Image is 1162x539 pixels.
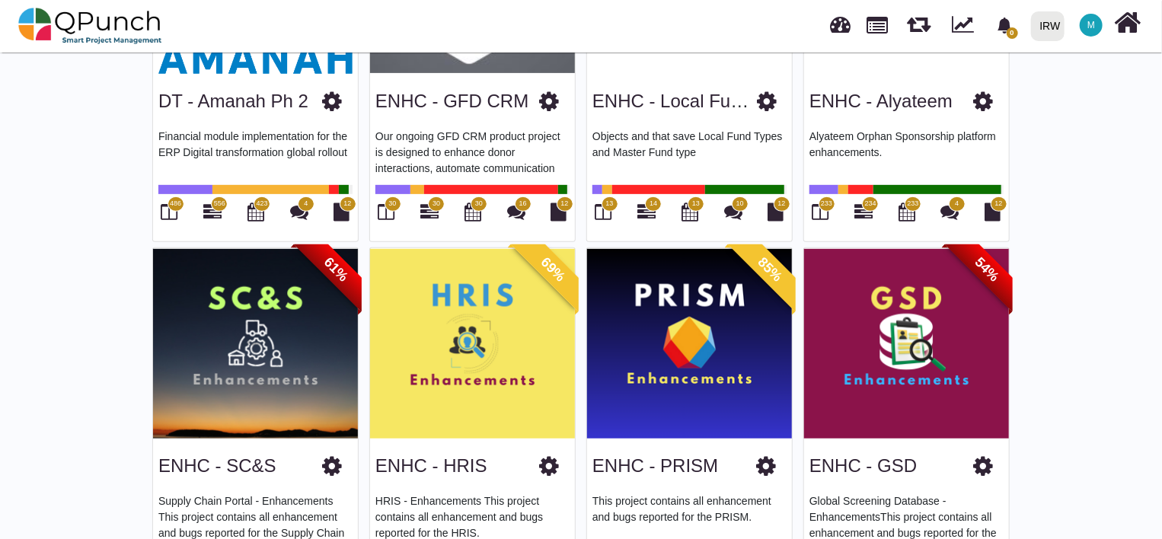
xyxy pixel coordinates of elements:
div: IRW [1040,13,1061,40]
div: Notification [991,11,1018,39]
a: 556 [203,209,222,221]
i: Document Library [334,203,350,221]
span: 16 [519,199,527,209]
p: Alyateem Orphan Sponsorship platform enhancements. [809,129,1004,174]
span: 10 [736,199,744,209]
i: Calendar [247,203,264,221]
span: 233 [907,199,918,209]
div: Dynamic Report [944,1,988,51]
span: 30 [388,199,396,209]
h3: ENHC - Alyateem [809,91,953,113]
span: 30 [475,199,483,209]
h3: ENHC - PRISM [592,455,718,477]
a: M [1071,1,1112,49]
i: Calendar [464,203,481,221]
img: qpunch-sp.fa6292f.png [18,3,162,49]
i: Gantt [203,203,222,221]
a: ENHC - SC&S [158,455,276,476]
p: Global Screening Database - Enhancements ​​​​​This project contains all enhancement and bugs repo... [809,493,1004,539]
span: 12 [777,199,785,209]
span: Muhammad.shoaib [1080,14,1103,37]
i: Board [595,203,612,221]
span: 486 [170,199,181,209]
span: 234 [865,199,876,209]
i: Calendar [899,203,915,221]
a: ENHC - Alyateem [809,91,953,111]
i: Calendar [682,203,698,221]
span: 556 [214,199,225,209]
a: DT - Amanah Ph 2 [158,91,308,111]
span: 0 [1007,27,1018,39]
span: 85% [728,228,812,312]
h3: ENHC - HRIS [375,455,487,477]
a: 30 [420,209,439,221]
span: 12 [343,199,351,209]
a: bell fill0 [988,1,1025,49]
span: 13 [692,199,700,209]
span: Projects [867,10,889,33]
span: Releases [907,8,931,33]
span: 69% [511,228,595,312]
i: Punch Discussions [290,203,308,221]
span: 30 [433,199,440,209]
h3: ENHC - SC&S [158,455,276,477]
i: Document Library [985,203,1001,221]
span: 4 [955,199,959,209]
i: Punch Discussions [507,203,525,221]
span: 4 [304,199,308,209]
svg: bell fill [997,18,1013,33]
a: ENHC - GFD CRM [375,91,528,111]
a: IRW [1024,1,1071,51]
p: This project contains all enhancement and bugs reported for the PRISM. [592,493,787,539]
p: Objects and that save Local Fund Types and Master Fund type [592,129,787,174]
a: 234 [854,209,873,221]
span: 61% [294,228,378,312]
span: 14 [650,199,657,209]
h3: DT - Amanah Ph 2 [158,91,308,113]
p: HRIS - Enhancements This project contains all enhancement and bugs reported for the HRIS. [375,493,570,539]
a: ENHC - PRISM [592,455,718,476]
h3: ENHC - Local Funds [592,91,757,113]
p: Supply Chain Portal - Enhancements This project contains all enhancement and bugs reported for th... [158,493,353,539]
i: Gantt [854,203,873,221]
a: ENHC - Local Funds [592,91,760,111]
i: Document Library [768,203,784,221]
i: Board [378,203,395,221]
span: 423 [256,199,267,209]
span: 12 [994,199,1002,209]
span: 54% [945,228,1030,312]
i: Punch Discussions [724,203,742,221]
i: Gantt [637,203,656,221]
span: 13 [605,199,613,209]
span: 233 [821,199,832,209]
a: 14 [637,209,656,221]
i: Board [161,203,178,221]
i: Document Library [551,203,567,221]
i: Board [812,203,829,221]
p: Our ongoing GFD CRM product project is designed to enhance donor interactions, automate communica... [375,129,570,174]
a: ENHC - HRIS [375,455,487,476]
h3: ENHC - GFD CRM [375,91,528,113]
i: Gantt [420,203,439,221]
i: Punch Discussions [941,203,959,221]
i: Home [1115,8,1141,37]
p: Financial module implementation for the ERP Digital transformation global rollout [158,129,353,174]
a: ENHC - GSD [809,455,917,476]
span: Dashboard [831,9,851,32]
h3: ENHC - GSD [809,455,917,477]
span: M [1087,21,1095,30]
span: 12 [560,199,568,209]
